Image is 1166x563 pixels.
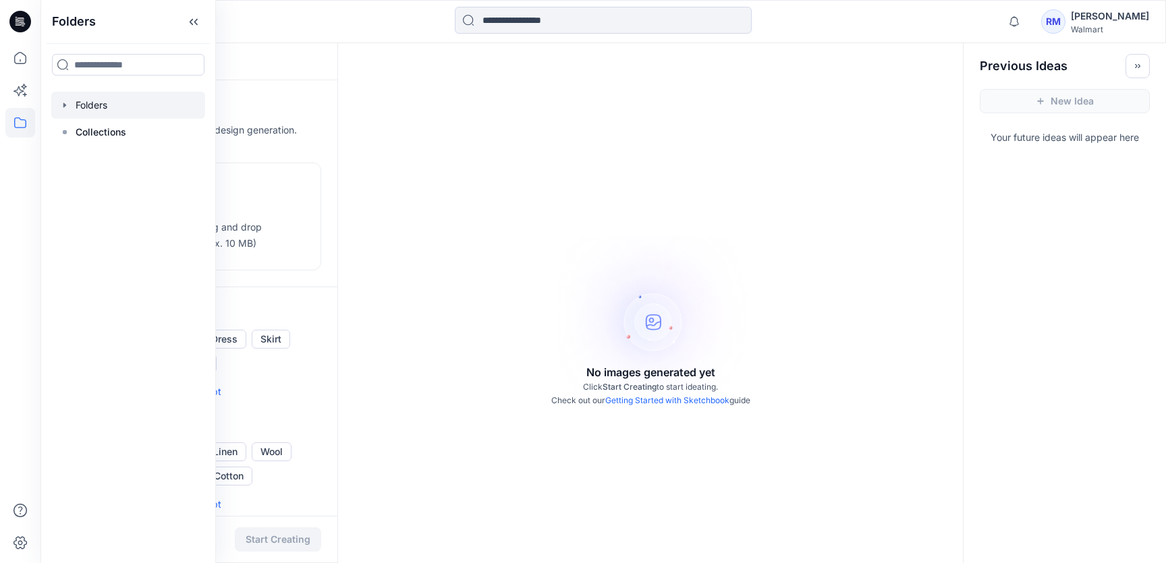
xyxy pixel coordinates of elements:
div: [PERSON_NAME] [1071,8,1149,24]
div: RM [1041,9,1065,34]
button: Toggle idea bar [1126,54,1150,78]
p: Your future ideas will appear here [964,124,1166,146]
p: Click to start ideating. Check out our guide [551,380,750,407]
button: Cotton [205,467,252,485]
button: Linen [204,442,246,461]
h2: Previous Ideas [980,58,1067,74]
button: Skirt [252,330,290,349]
span: Start Creating [603,382,657,392]
p: Collections [76,124,126,140]
div: Walmart [1071,24,1149,34]
button: Wool [252,442,291,461]
a: Getting Started with Sketchbook [605,395,729,405]
button: Dress [202,330,246,349]
p: No images generated yet [586,364,715,380]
